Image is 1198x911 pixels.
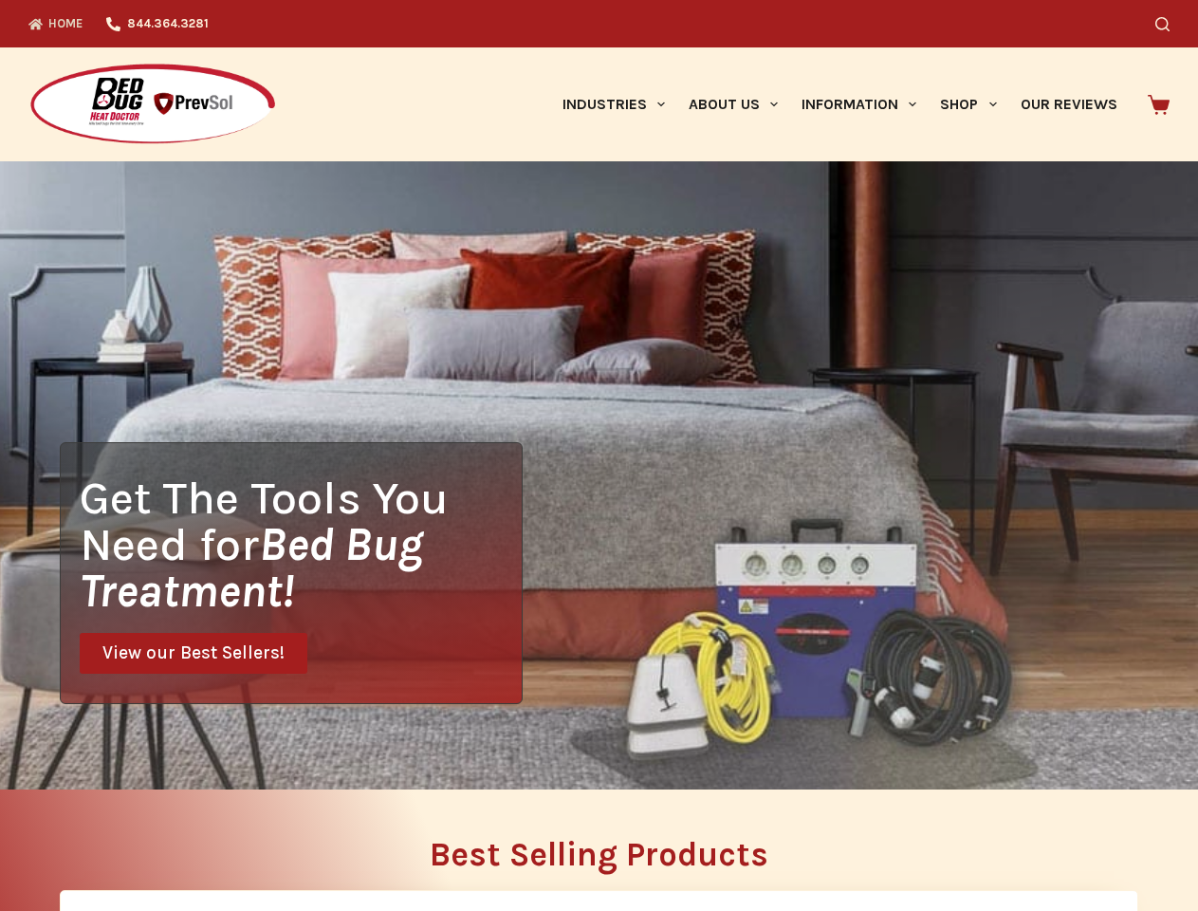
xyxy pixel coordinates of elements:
a: View our Best Sellers! [80,633,307,674]
a: About Us [676,47,789,161]
h1: Get The Tools You Need for [80,474,522,614]
nav: Primary [550,47,1129,161]
h2: Best Selling Products [60,838,1138,871]
a: Our Reviews [1008,47,1129,161]
i: Bed Bug Treatment! [80,517,423,618]
a: Industries [550,47,676,161]
span: View our Best Sellers! [102,644,285,662]
button: Search [1155,17,1170,31]
img: Prevsol/Bed Bug Heat Doctor [28,63,277,147]
a: Information [790,47,929,161]
a: Shop [929,47,1008,161]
